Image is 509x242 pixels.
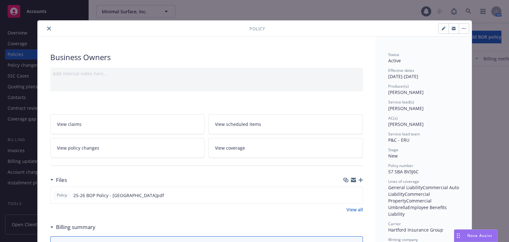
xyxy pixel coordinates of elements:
button: close [45,25,53,32]
span: Effective dates [388,68,414,73]
div: Files [50,176,67,184]
div: Business Owners [50,52,363,63]
span: Lines of coverage [388,179,419,184]
span: View claims [57,121,82,127]
div: Add internal notes here... [53,70,360,77]
div: Drag to move [454,230,462,242]
div: [DATE] - [DATE] [388,68,459,80]
span: Commercial Auto Liability [388,184,460,197]
span: Commercial Umbrella [388,198,433,210]
span: Commercial Property [388,191,431,204]
a: View all [346,206,363,213]
span: P&C - ERU [388,137,409,143]
span: Service lead(s) [388,99,414,105]
span: Stage [388,147,398,152]
span: Hartford Insurance Group [388,227,443,233]
span: General Liability [388,184,423,190]
span: Nova Assist [467,233,492,238]
button: preview file [354,192,360,199]
button: Nova Assist [454,229,498,242]
span: Carrier [388,221,401,226]
span: 25-26 BOP Policy - [GEOGRAPHIC_DATA]pdf [73,192,164,199]
span: [PERSON_NAME] [388,121,424,127]
span: [PERSON_NAME] [388,89,424,95]
span: View coverage [215,145,245,151]
span: Service lead team [388,131,420,137]
span: Status [388,52,399,57]
h3: Files [56,176,67,184]
a: View coverage [208,138,363,158]
span: Policy [249,25,265,32]
span: 57 SBA BV3J6C [388,169,419,175]
h3: Billing summary [56,223,95,231]
button: download file [344,192,349,199]
span: Employee Benefits Liability [388,204,448,217]
div: Billing summary [50,223,95,231]
span: [PERSON_NAME] [388,105,424,111]
span: Active [388,58,401,64]
span: New [388,153,398,159]
span: AC(s) [388,115,398,121]
span: Policy [56,192,68,198]
span: View policy changes [57,145,99,151]
span: Policy number [388,163,413,168]
a: View scheduled items [208,114,363,134]
a: View policy changes [50,138,205,158]
span: View scheduled items [215,121,261,127]
span: Producer(s) [388,84,409,89]
a: View claims [50,114,205,134]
